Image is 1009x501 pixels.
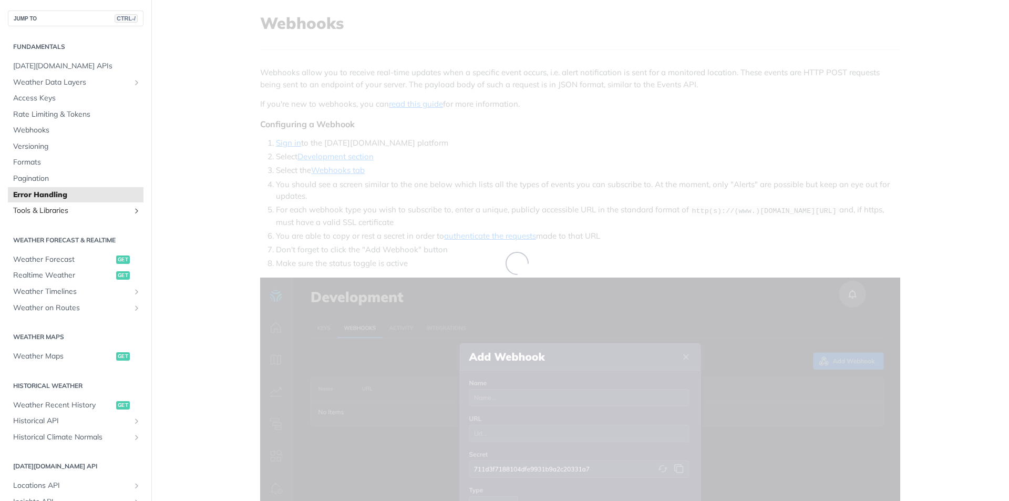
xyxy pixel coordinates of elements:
button: Show subpages for Weather Data Layers [132,78,141,87]
span: Formats [13,157,141,168]
span: Error Handling [13,190,141,200]
h2: Fundamentals [8,42,143,52]
a: Weather Forecastget [8,252,143,268]
span: Versioning [13,141,141,152]
h2: Weather Forecast & realtime [8,236,143,245]
span: Access Keys [13,93,141,104]
span: get [116,352,130,361]
span: Weather Forecast [13,254,114,265]
button: Show subpages for Tools & Libraries [132,207,141,215]
a: Formats [8,155,143,170]
span: get [116,401,130,410]
a: [DATE][DOMAIN_NAME] APIs [8,58,143,74]
span: Tools & Libraries [13,206,130,216]
a: Weather Data LayersShow subpages for Weather Data Layers [8,75,143,90]
span: Pagination [13,173,141,184]
span: Locations API [13,480,130,491]
h2: Historical Weather [8,381,143,391]
a: Weather Recent Historyget [8,397,143,413]
a: Weather TimelinesShow subpages for Weather Timelines [8,284,143,300]
span: Weather Recent History [13,400,114,411]
h2: Weather Maps [8,332,143,342]
a: Weather on RoutesShow subpages for Weather on Routes [8,300,143,316]
a: Historical Climate NormalsShow subpages for Historical Climate Normals [8,430,143,445]
a: Error Handling [8,187,143,203]
button: Show subpages for Locations API [132,482,141,490]
span: Weather Data Layers [13,77,130,88]
span: Rate Limiting & Tokens [13,109,141,120]
button: JUMP TOCTRL-/ [8,11,143,26]
span: Weather on Routes [13,303,130,313]
button: Show subpages for Weather on Routes [132,304,141,312]
a: Tools & LibrariesShow subpages for Tools & Libraries [8,203,143,219]
a: Webhooks [8,122,143,138]
a: Weather Mapsget [8,349,143,364]
button: Show subpages for Historical API [132,417,141,425]
span: CTRL-/ [115,14,138,23]
span: Weather Timelines [13,287,130,297]
button: Show subpages for Historical Climate Normals [132,433,141,442]
a: Realtime Weatherget [8,268,143,283]
span: Weather Maps [13,351,114,362]
span: [DATE][DOMAIN_NAME] APIs [13,61,141,71]
a: Versioning [8,139,143,155]
a: Locations APIShow subpages for Locations API [8,478,143,494]
a: Historical APIShow subpages for Historical API [8,413,143,429]
a: Access Keys [8,90,143,106]
button: Show subpages for Weather Timelines [132,288,141,296]
a: Pagination [8,171,143,187]
a: Rate Limiting & Tokens [8,107,143,122]
span: Historical API [13,416,130,426]
span: get [116,271,130,280]
span: Realtime Weather [13,270,114,281]
span: Historical Climate Normals [13,432,130,443]
span: get [116,255,130,264]
h2: [DATE][DOMAIN_NAME] API [8,462,143,471]
span: Webhooks [13,125,141,136]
